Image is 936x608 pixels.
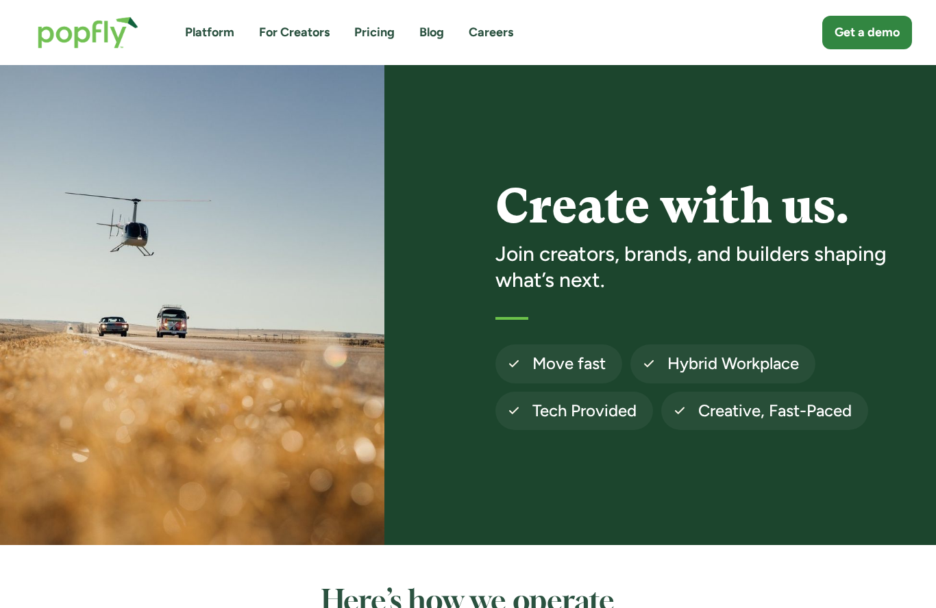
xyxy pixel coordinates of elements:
h4: Hybrid Workplace [667,353,799,375]
a: Platform [185,24,234,41]
a: home [24,3,152,62]
h1: Create with us. [495,180,909,233]
h4: Tech Provided [532,400,637,422]
a: For Creators [259,24,330,41]
a: Blog [419,24,444,41]
a: Get a demo [822,16,912,49]
h4: Move fast [532,353,606,375]
h4: Creative, Fast-Paced [698,400,852,422]
h3: Join creators, brands, and builders shaping what’s next. [495,241,909,292]
a: Pricing [354,24,395,41]
a: Careers [469,24,513,41]
div: Get a demo [835,24,900,41]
